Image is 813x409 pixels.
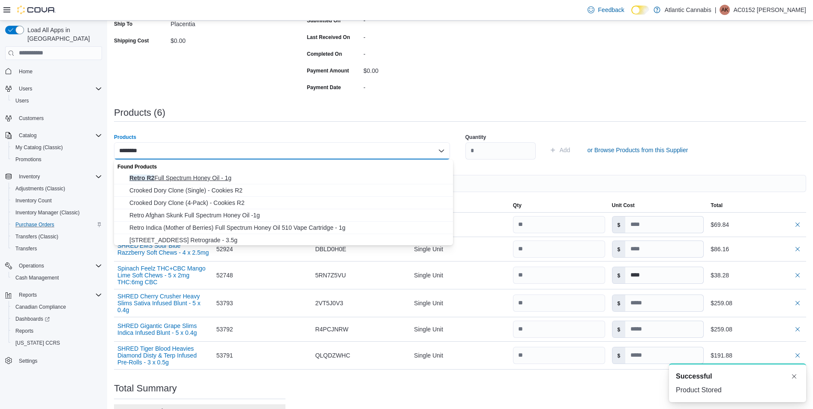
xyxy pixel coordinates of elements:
div: $69.84 [711,220,803,230]
button: Operations [2,260,105,272]
button: Promotions [9,153,105,165]
div: $0.00 [171,34,285,44]
span: Home [19,68,33,75]
a: Cash Management [12,273,62,283]
span: [US_STATE] CCRS [15,340,60,346]
span: Qty [513,202,522,209]
a: Users [12,96,32,106]
button: Cash Management [9,272,105,284]
a: Promotions [12,154,45,165]
div: $259.08 [711,298,803,308]
span: 52748 [216,270,233,280]
div: Single Unit [411,295,510,312]
span: Inventory Count [12,195,102,206]
span: Transfers [12,244,102,254]
p: AC0152 [PERSON_NAME] [733,5,806,15]
span: Promotions [12,154,102,165]
a: Dashboards [9,313,105,325]
label: Payment Amount [307,67,349,74]
span: Home [15,66,102,77]
span: QLQDZWHC [315,350,350,361]
span: Dashboards [15,316,50,322]
span: Canadian Compliance [12,302,102,312]
div: Found Products [114,159,453,172]
div: Single Unit [411,347,510,364]
div: Single Unit [411,267,510,284]
button: Reports [9,325,105,337]
span: R4PCJNRW [315,324,348,334]
span: Inventory Manager (Classic) [12,208,102,218]
label: Completed On [307,51,342,57]
label: Products [114,134,136,141]
button: Qty [510,198,609,212]
a: Canadian Compliance [12,302,69,312]
span: Reports [19,292,37,298]
label: Shipping Cost [114,37,149,44]
span: Load All Apps in [GEOGRAPHIC_DATA] [24,26,102,43]
span: Settings [19,358,37,364]
span: Successful [676,371,712,382]
button: Catalog [15,130,40,141]
button: Add [546,141,574,159]
span: Promotions [15,156,42,163]
span: Add [560,146,570,154]
span: Adjustments (Classic) [15,185,65,192]
button: Inventory [2,171,105,183]
button: My Catalog (Classic) [9,141,105,153]
button: Crooked Dory Clone (Single) - Cookies R2 [114,184,453,197]
label: $ [612,321,626,337]
span: 2VT5J0V3 [315,298,343,308]
label: Ship To [114,21,132,27]
a: Feedback [584,1,627,18]
div: AC0152 King Alexis [720,5,730,15]
a: Inventory Count [12,195,55,206]
button: SHRED Tiger Blood Heavies Diamond Disty & Terp Infused Pre-Rolls - 3 x 0.5g [117,345,210,366]
span: My Catalog (Classic) [12,142,102,153]
span: Reports [15,328,33,334]
button: SHRED Cherry Crusher Heavy Slims Sativa Infused Blunt - 5 x 0.4g [117,293,210,313]
button: Unit [411,198,510,212]
span: Customers [19,115,44,122]
button: Settings [2,354,105,367]
div: Placentia [171,17,285,27]
div: Notification [676,371,799,382]
span: Catalog [19,132,36,139]
button: or Browse Products from this Supplier [584,141,691,159]
div: $86.16 [711,244,803,254]
button: Unit Cost [609,198,708,212]
nav: Complex example [5,62,102,389]
a: Adjustments (Classic) [12,183,69,194]
button: Inventory [15,171,43,182]
span: Users [12,96,102,106]
button: [US_STATE] CCRS [9,337,105,349]
span: Users [15,84,102,94]
span: 53791 [216,350,233,361]
div: Single Unit [411,321,510,338]
span: 53793 [216,298,233,308]
button: Customers [2,112,105,124]
span: My Catalog (Classic) [15,144,63,151]
button: Home [2,65,105,78]
span: or Browse Products from this Supplier [587,146,688,154]
span: 5RN7Z5VU [315,270,346,280]
img: Cova [17,6,56,14]
span: Operations [19,262,44,269]
span: Canadian Compliance [15,304,66,310]
span: Adjustments (Classic) [12,183,102,194]
button: Retro R2 Full Spectrum Honey Oil - 1g [114,172,453,184]
button: Inventory Manager (Classic) [9,207,105,219]
a: Dashboards [12,314,53,324]
span: Washington CCRS [12,338,102,348]
label: $ [612,267,626,283]
a: [US_STATE] CCRS [12,338,63,348]
label: Last Received On [307,34,350,41]
span: Inventory [19,173,40,180]
div: - [363,47,478,57]
div: Single Unit [411,241,510,258]
button: Adjustments (Classic) [9,183,105,195]
a: My Catalog (Classic) [12,142,66,153]
button: Transfers [9,243,105,255]
button: Haven St. No. 427 Retrograde - 3.5g [114,234,453,247]
span: Dashboards [12,314,102,324]
span: Users [19,85,32,92]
